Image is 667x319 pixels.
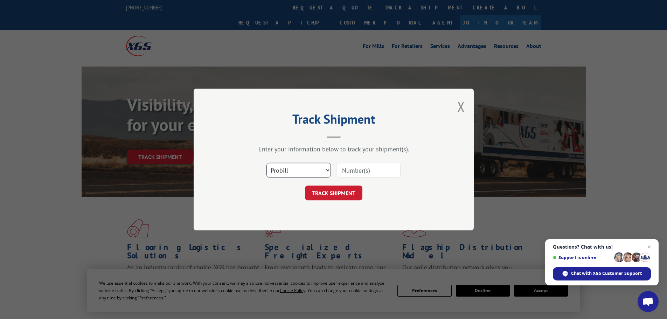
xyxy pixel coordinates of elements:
[229,114,439,127] h2: Track Shipment
[638,291,659,312] div: Open chat
[457,97,465,116] button: Close modal
[553,255,612,260] span: Support is online
[336,163,401,178] input: Number(s)
[305,186,362,200] button: TRACK SHIPMENT
[229,145,439,153] div: Enter your information below to track your shipment(s).
[553,267,651,280] div: Chat with XGS Customer Support
[645,243,653,251] span: Close chat
[553,244,651,250] span: Questions? Chat with us!
[571,270,642,277] span: Chat with XGS Customer Support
